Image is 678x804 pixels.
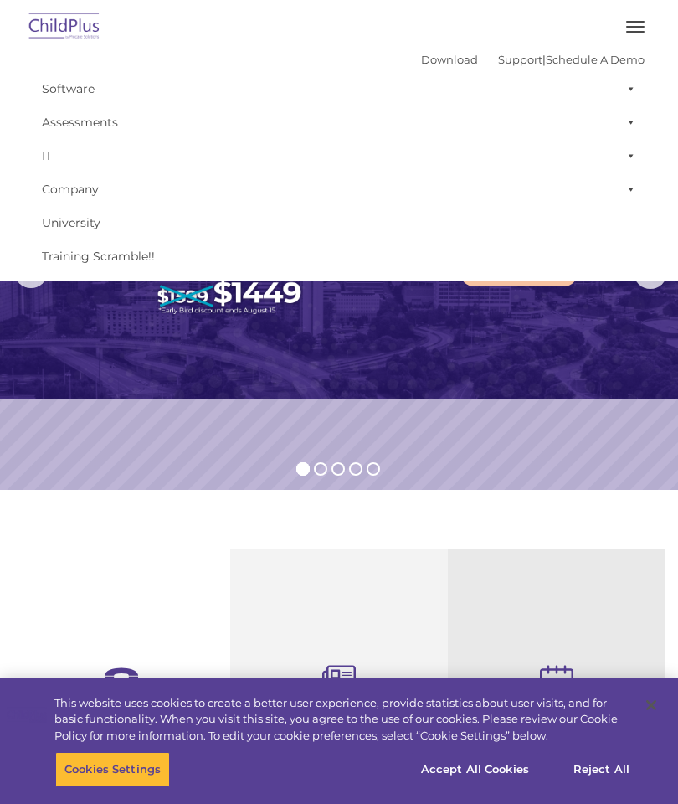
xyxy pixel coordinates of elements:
a: Assessments [33,106,645,139]
a: University [33,206,645,240]
a: Company [33,173,645,206]
a: Training Scramble!! [33,240,645,273]
div: This website uses cookies to create a better user experience, provide statistics about user visit... [54,695,631,745]
button: Cookies Settings [55,752,170,787]
a: Software [33,72,645,106]
a: Support [498,53,542,66]
img: ChildPlus by Procare Solutions [25,8,104,47]
a: IT [33,139,645,173]
a: Download [421,53,478,66]
button: Close [633,687,670,724]
font: | [421,53,645,66]
a: Schedule A Demo [546,53,645,66]
button: Accept All Cookies [412,752,538,787]
button: Reject All [549,752,654,787]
